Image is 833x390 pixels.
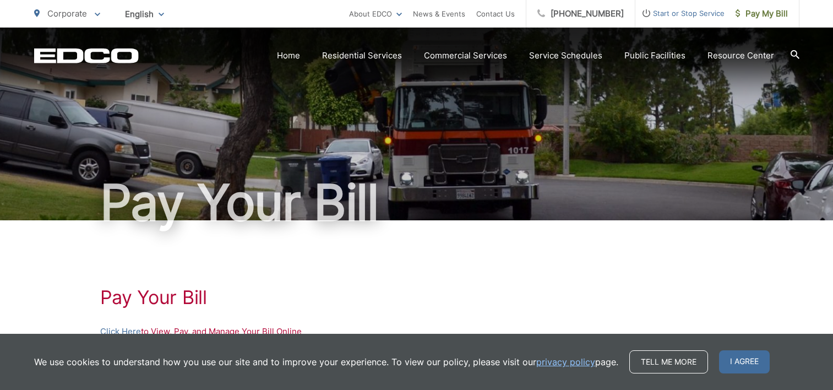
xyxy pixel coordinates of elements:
[719,350,770,373] span: I agree
[34,48,139,63] a: EDCD logo. Return to the homepage.
[349,7,402,20] a: About EDCO
[424,49,507,62] a: Commercial Services
[100,325,141,338] a: Click Here
[624,49,685,62] a: Public Facilities
[707,49,774,62] a: Resource Center
[476,7,515,20] a: Contact Us
[413,7,465,20] a: News & Events
[34,175,799,230] h1: Pay Your Bill
[736,7,788,20] span: Pay My Bill
[117,4,172,24] span: English
[277,49,300,62] a: Home
[100,286,733,308] h1: Pay Your Bill
[322,49,402,62] a: Residential Services
[629,350,708,373] a: Tell me more
[529,49,602,62] a: Service Schedules
[34,355,618,369] p: We use cookies to understand how you use our site and to improve your experience. To view our pol...
[536,355,595,369] a: privacy policy
[100,325,733,338] p: to View, Pay, and Manage Your Bill Online
[47,8,87,19] span: Corporate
